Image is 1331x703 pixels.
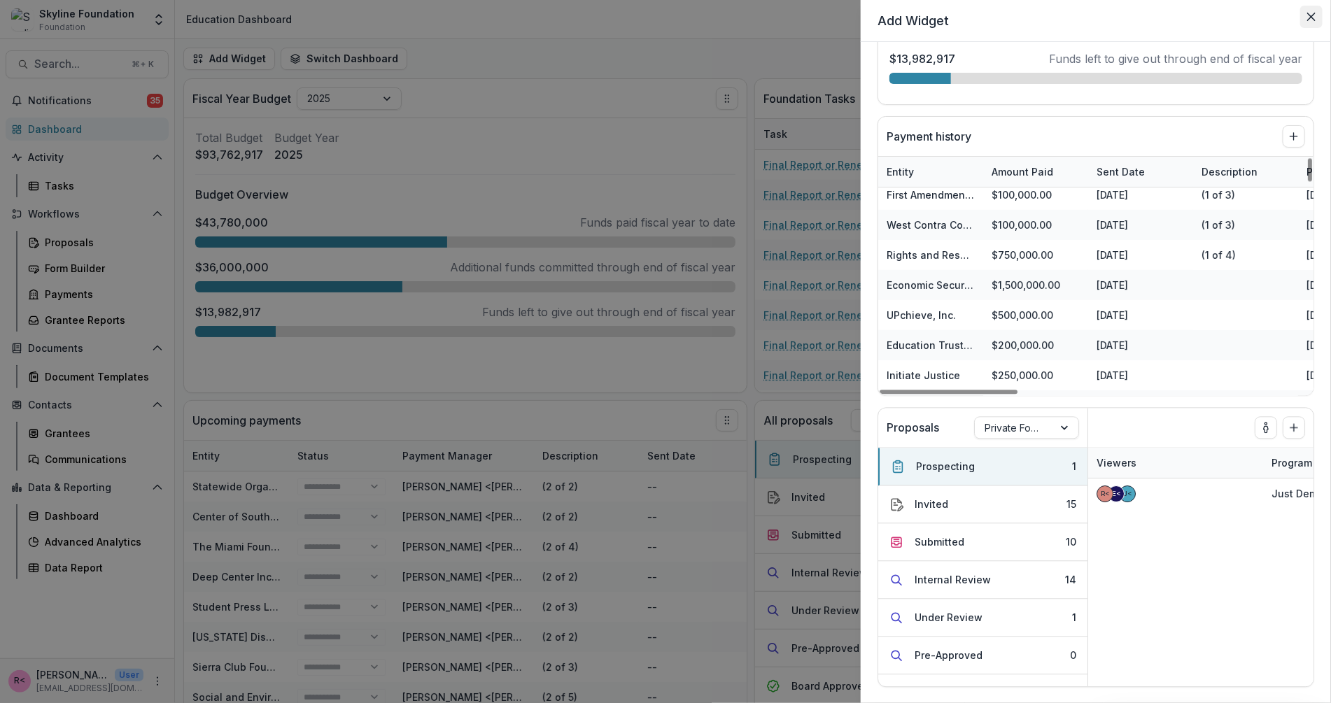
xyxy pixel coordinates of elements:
div: 10 [1066,534,1076,549]
div: [DATE] [1088,300,1193,330]
button: Prospecting1 [878,448,1087,485]
div: [DATE] [1088,390,1193,420]
div: (1 of 3) [1202,218,1235,232]
div: (1 of 3) [1202,187,1235,202]
div: (1 of 4) [1202,248,1236,262]
div: Jenny Montoya <jenny@skylinefoundation.org> [1123,490,1132,497]
div: 0 [1070,686,1076,700]
div: $100,000.00 [983,180,1088,210]
div: $100,000.00 [983,210,1088,240]
div: [DATE] [1088,360,1193,390]
div: Entity [878,164,922,179]
div: 14 [1065,572,1076,587]
div: Amount Paid [983,157,1088,187]
button: Invited15 [878,485,1087,523]
div: Invited [915,497,948,511]
div: $500,000.00 [983,300,1088,330]
a: West Contra Costa Public Education Fund [887,219,1090,231]
div: 1 [1072,610,1076,625]
p: Proposals [887,419,939,436]
a: Initiate Justice [887,369,960,381]
div: Amount Paid [983,164,1062,179]
div: [DATE] [1088,240,1193,270]
div: Entity [878,157,983,187]
div: Description [1193,164,1266,179]
div: Prospecting [916,459,975,474]
div: Rose Brookhouse <rose@skylinefoundation.org> <rose@skylinefoundation.org> [1101,490,1110,497]
button: Pre-Approved0 [878,637,1087,674]
div: Sent Date [1088,164,1153,179]
p: Funds left to give out through end of fiscal year [1049,50,1302,67]
div: 0 [1070,648,1076,662]
a: UPchieve, Inc. [887,309,956,321]
div: Description [1193,157,1298,187]
button: Add to dashboard [1283,416,1305,439]
div: [DATE] [1088,270,1193,300]
div: [DATE] [1088,210,1193,240]
button: Internal Review14 [878,561,1087,599]
p: $13,982,917 [889,50,955,67]
div: Viewers [1088,448,1263,478]
a: Education Trust, Inc. [887,339,987,351]
button: Under Review1 [878,599,1087,637]
div: $200,000.00 [983,330,1088,360]
div: Submitted [915,534,964,549]
div: Sent Date [1088,157,1193,187]
div: [DATE] [1088,330,1193,360]
div: Under Review [915,610,983,625]
div: Internal Review [915,572,991,587]
button: Submitted10 [878,523,1087,561]
div: $750,000.00 [983,240,1088,270]
div: $750,000.00 [983,390,1088,420]
div: $250,000.00 [983,360,1088,390]
div: Board Approved [915,686,993,700]
a: First Amendment Coalition [887,189,1015,201]
button: toggle-assigned-to-me [1255,416,1277,439]
div: 15 [1066,497,1076,511]
div: Eddie Whitfield <eddie@skylinefoundation.org> [1112,490,1121,497]
div: Pre-Approved [915,648,983,662]
div: 1 [1072,459,1076,474]
div: Viewers [1088,455,1145,470]
div: [DATE] [1088,180,1193,210]
a: Rights and Resources Institute Inc. [887,249,1057,261]
p: Payment history [887,128,971,145]
div: $1,500,000.00 [983,270,1088,300]
button: Add to dashboard [1283,125,1305,148]
a: Economic Security Project Inc [887,279,1031,291]
button: Close [1300,6,1323,28]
